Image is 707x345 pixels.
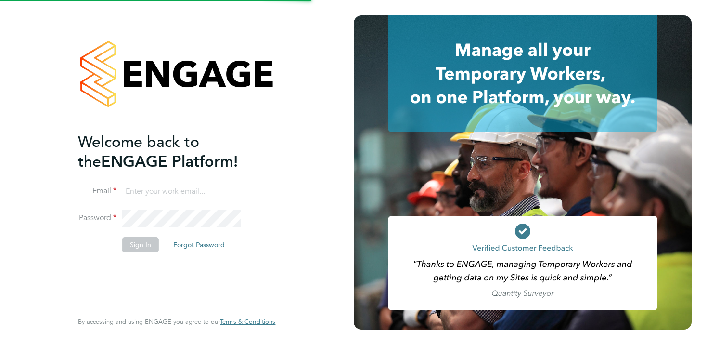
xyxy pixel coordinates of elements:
[220,318,275,326] span: Terms & Conditions
[78,132,266,172] h2: ENGAGE Platform!
[122,183,241,200] input: Enter your work email...
[122,237,159,252] button: Sign In
[78,213,116,223] label: Password
[78,133,199,171] span: Welcome back to the
[166,237,232,252] button: Forgot Password
[78,186,116,196] label: Email
[220,318,275,326] a: Terms & Conditions
[78,318,275,326] span: By accessing and using ENGAGE you agree to our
